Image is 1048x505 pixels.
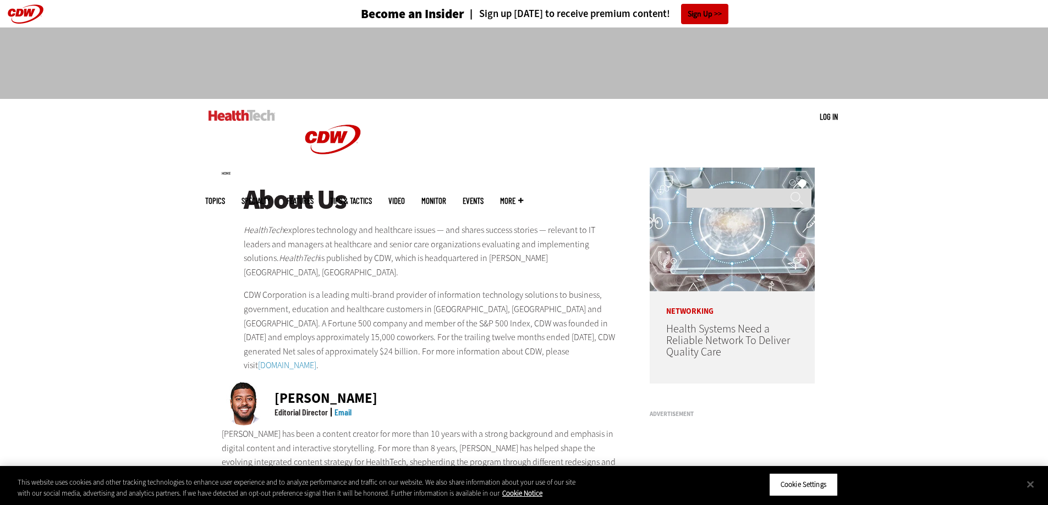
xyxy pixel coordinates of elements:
p: [PERSON_NAME] has been a content creator for more than 10 years with a strong background and emph... [222,427,621,497]
a: Tips & Tactics [330,197,372,205]
div: User menu [820,111,838,123]
a: Become an Insider [320,8,464,20]
iframe: advertisement [324,38,725,88]
a: Log in [820,112,838,121]
a: [DOMAIN_NAME] [258,359,316,371]
div: [PERSON_NAME] [275,391,377,405]
img: Home [208,110,275,121]
p: Networking [650,291,815,315]
span: More [500,197,523,205]
img: Ricky Ribeiro [222,381,266,425]
button: Close [1018,472,1042,496]
span: Topics [205,197,225,205]
div: Editorial Director [275,408,328,417]
a: Features [287,197,314,205]
a: Health Systems Need a Reliable Network To Deliver Quality Care [666,321,790,359]
button: Cookie Settings [769,473,838,496]
a: Sign up [DATE] to receive premium content! [464,9,670,19]
h3: Become an Insider [361,8,464,20]
em: HealthTech [244,224,284,236]
a: Sign Up [681,4,728,24]
a: Email [334,407,352,417]
img: Healthcare networking [650,168,815,291]
span: Specialty [242,197,270,205]
a: Events [463,197,484,205]
p: explores technology and healthcare issues — and shares success stories — relevant to IT leaders a... [244,223,621,279]
h3: Advertisement [650,411,815,417]
a: Video [388,197,405,205]
a: MonITor [421,197,446,205]
a: More information about your privacy [502,489,542,498]
img: Home [292,99,374,180]
p: CDW Corporation is a leading multi-brand provider of information technology solutions to business... [244,288,621,373]
div: This website uses cookies and other tracking technologies to enhance user experience and to analy... [18,477,577,498]
a: CDW [292,171,374,183]
em: HealthTech [279,252,319,264]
